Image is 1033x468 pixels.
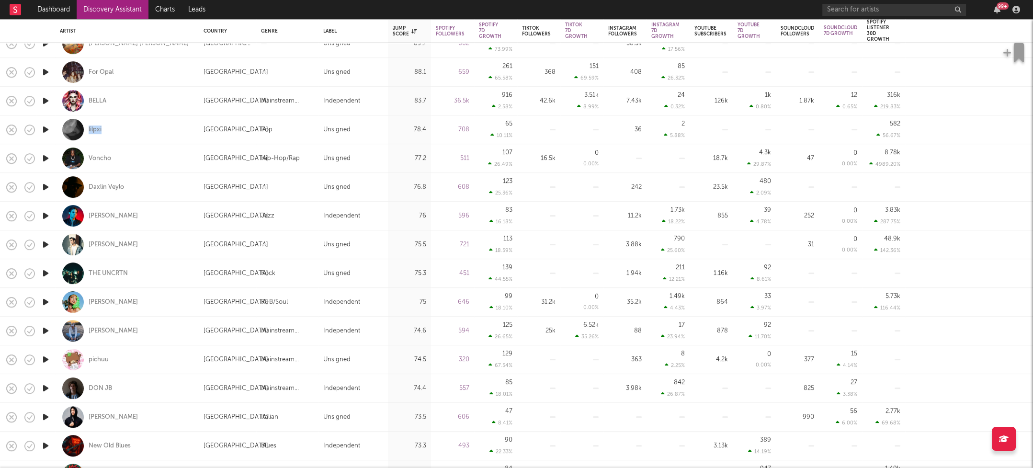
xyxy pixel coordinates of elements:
div: 3.38 % [837,391,857,397]
div: 39 [764,207,771,213]
div: 17.56 % [662,46,685,52]
div: [GEOGRAPHIC_DATA] [204,124,268,136]
div: 7.43k [608,95,642,107]
div: 0.00 % [583,305,599,310]
div: 85 [505,379,512,386]
div: [GEOGRAPHIC_DATA] [204,354,268,365]
div: 35.26 % [575,333,599,340]
div: 5.73k [885,293,900,299]
div: 18.01 % [489,391,512,397]
div: [GEOGRAPHIC_DATA] [204,67,268,78]
div: 4.14 % [837,362,857,368]
a: [PERSON_NAME] [89,298,138,307]
div: 116.44 % [874,305,900,311]
div: THE UNCRTN [89,269,128,278]
div: 1.49k [670,293,685,299]
div: 1.73k [670,207,685,213]
div: Spotify Followers [436,25,465,37]
div: 0.00 % [842,161,857,167]
div: Independent [323,95,360,107]
div: 48.9k [884,236,900,242]
div: [GEOGRAPHIC_DATA] [204,268,268,279]
div: 75.5 [393,239,426,251]
div: [GEOGRAPHIC_DATA] [204,153,268,164]
div: 56 [850,408,857,414]
div: Unsigned [323,38,351,49]
div: 2 [681,121,685,127]
div: Italian [261,411,278,423]
div: 646 [436,297,469,308]
div: [GEOGRAPHIC_DATA] [204,297,268,308]
div: 76.8 [393,182,426,193]
div: 88 [608,325,642,337]
div: 582 [890,121,900,127]
div: 26.65 % [488,333,512,340]
div: 142.36 % [874,247,900,253]
div: 594 [436,325,469,337]
div: 77.2 [393,153,426,164]
div: [GEOGRAPHIC_DATA] [204,325,268,337]
div: 99 [505,293,512,299]
div: 25.36 % [489,190,512,196]
div: 36.5k [436,95,469,107]
div: Unsigned [323,354,351,365]
div: Mainstream Electronic [261,95,314,107]
div: 2.09 % [750,190,771,196]
div: 23.94 % [661,333,685,340]
div: Genre [261,28,309,34]
div: 25k [522,325,556,337]
div: 451 [436,268,469,279]
div: Soundcloud Followers [781,25,814,37]
div: 408 [608,67,642,78]
div: 511 [436,153,469,164]
div: Jazz [261,210,274,222]
div: 113 [503,236,512,242]
a: DON JB [89,384,112,393]
div: 16.18 % [489,218,512,225]
div: 721 [436,239,469,251]
div: 18.10 % [489,305,512,311]
div: 596 [436,210,469,222]
div: 24 [678,92,685,98]
div: 85 [678,63,685,69]
div: 31.2k [522,297,556,308]
div: 36 [608,124,642,136]
div: 6.52k [583,322,599,328]
div: 73.3 [393,440,426,452]
div: 47 [781,153,814,164]
div: 69.59 % [574,75,599,81]
div: 8 [681,351,685,357]
a: pichuu [89,355,109,364]
div: 99 + [997,2,1009,10]
div: 83 [505,207,512,213]
div: Pop [261,124,272,136]
div: 602 [436,38,469,49]
div: 25.60 % [661,247,685,253]
div: 990 [781,411,814,423]
div: 842 [674,379,685,386]
div: 3.97 % [750,305,771,311]
div: 5.88 % [664,132,685,138]
a: lilpxi [89,126,102,134]
div: 608 [436,182,469,193]
div: 242 [608,182,642,193]
div: 320 [436,354,469,365]
div: 855 [694,210,728,222]
div: 4.43 % [664,305,685,311]
div: 0.00 % [756,363,771,368]
div: 31 [781,239,814,251]
a: [PERSON_NAME] [89,212,138,220]
div: 493 [436,440,469,452]
div: 368 [522,67,556,78]
div: 17 [679,322,685,328]
div: 2.25 % [665,362,685,368]
div: 10.11 % [490,132,512,138]
div: Jump Score [393,25,417,37]
div: 8.61 % [750,276,771,282]
div: 73.5 [393,411,426,423]
div: 8.41 % [492,420,512,426]
div: 557 [436,383,469,394]
div: 0 [595,294,599,300]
